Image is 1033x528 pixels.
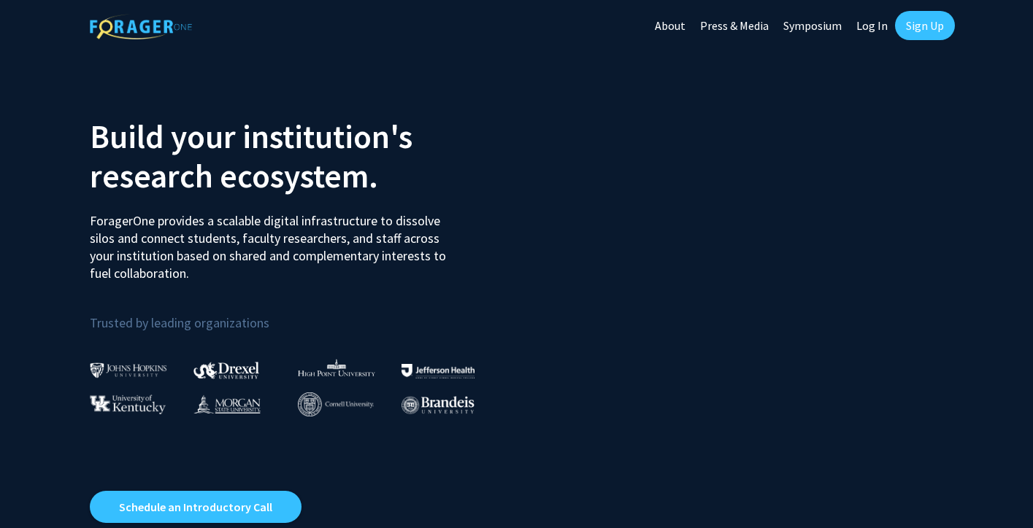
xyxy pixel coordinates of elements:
img: Cornell University [298,392,374,416]
img: Johns Hopkins University [90,362,167,378]
a: Sign Up [895,11,955,40]
img: ForagerOne Logo [90,14,192,39]
a: Opens in a new tab [90,491,302,523]
img: Morgan State University [193,395,261,414]
img: Thomas Jefferson University [402,364,475,378]
img: High Point University [298,359,375,376]
p: Trusted by leading organizations [90,294,506,334]
img: University of Kentucky [90,395,166,414]
img: Brandeis University [402,396,475,414]
img: Drexel University [193,362,259,378]
h2: Build your institution's research ecosystem. [90,117,506,195]
p: ForagerOne provides a scalable digital infrastructure to dissolve silos and connect students, fac... [90,201,456,282]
